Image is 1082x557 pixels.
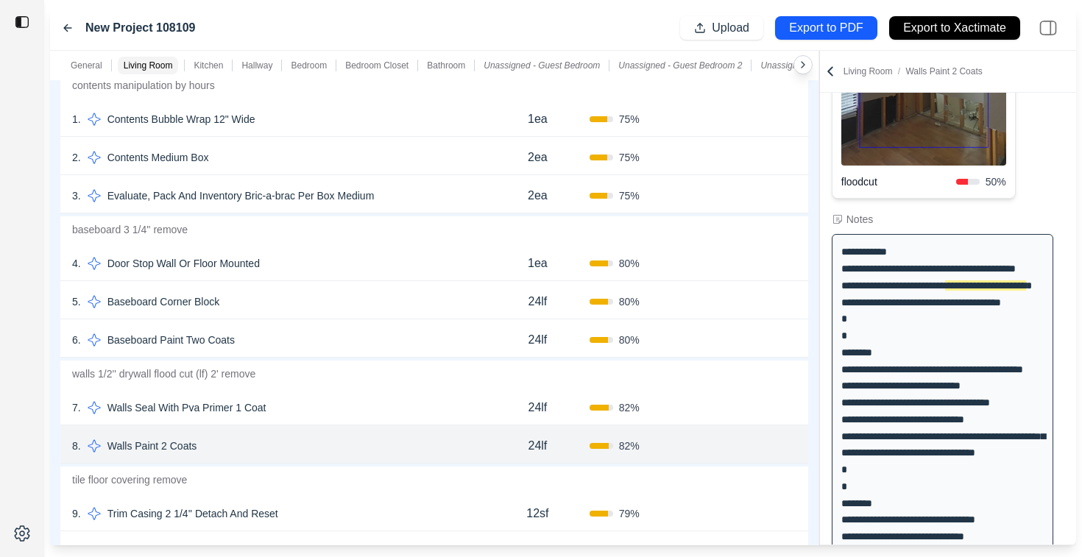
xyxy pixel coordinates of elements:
[528,149,548,166] p: 2ea
[72,112,81,127] p: 1 .
[841,174,956,189] span: floodcut
[72,188,81,203] p: 3 .
[124,60,173,71] p: Living Room
[680,16,763,40] button: Upload
[60,361,808,387] p: walls 1/2'' drywall flood cut (lf) 2' remove
[484,60,600,71] p: Unassigned - Guest Bedroom
[528,255,548,272] p: 1ea
[889,16,1020,40] button: Export to Xactimate
[619,400,640,415] span: 82 %
[102,503,284,524] p: Trim Casing 2 1/4'' Detach And Reset
[102,330,241,350] p: Baseboard Paint Two Coats
[528,331,548,349] p: 24lf
[345,60,409,71] p: Bedroom Closet
[905,66,982,77] span: Walls Paint 2 Coats
[71,60,102,71] p: General
[194,60,223,71] p: Kitchen
[618,60,742,71] p: Unassigned - Guest Bedroom 2
[72,400,81,415] p: 7 .
[102,291,226,312] p: Baseboard Corner Block
[72,294,81,309] p: 5 .
[619,188,640,203] span: 75 %
[1032,12,1064,44] img: right-panel.svg
[528,110,548,128] p: 1ea
[844,65,983,77] p: Living Room
[427,60,465,71] p: Bathroom
[102,253,266,274] p: Door Stop Wall Or Floor Mounted
[789,20,863,37] p: Export to PDF
[102,147,215,168] p: Contents Medium Box
[60,216,808,243] p: baseboard 3 1/4'' remove
[72,506,81,521] p: 9 .
[760,60,879,71] p: Unassigned - Guest Bathroom
[986,174,1006,189] span: 50 %
[72,333,81,347] p: 6 .
[15,15,29,29] img: toggle sidebar
[619,439,640,453] span: 82 %
[528,293,548,311] p: 24lf
[60,466,808,493] p: tile floor covering remove
[841,68,1006,166] img: Cropped Image
[846,212,874,227] div: Notes
[72,150,81,165] p: 2 .
[241,60,272,71] p: Hallway
[775,16,877,40] button: Export to PDF
[712,20,749,37] p: Upload
[619,112,640,127] span: 75 %
[619,256,640,271] span: 80 %
[102,397,272,418] p: Walls Seal With Pva Primer 1 Coat
[892,66,905,77] span: /
[72,439,81,453] p: 8 .
[60,72,808,99] p: contents manipulation by hours
[102,185,381,206] p: Evaluate, Pack And Inventory Bric-a-brac Per Box Medium
[528,399,548,416] p: 24lf
[526,505,548,522] p: 12sf
[528,437,548,455] p: 24lf
[72,256,81,271] p: 4 .
[102,436,203,456] p: Walls Paint 2 Coats
[85,19,195,37] label: New Project 108109
[102,109,261,130] p: Contents Bubble Wrap 12" Wide
[619,150,640,165] span: 75 %
[619,333,640,347] span: 80 %
[903,20,1006,37] p: Export to Xactimate
[619,294,640,309] span: 80 %
[291,60,327,71] p: Bedroom
[619,506,640,521] span: 79 %
[528,187,548,205] p: 2ea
